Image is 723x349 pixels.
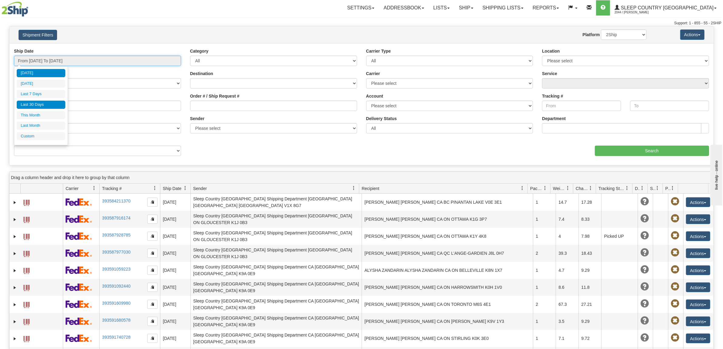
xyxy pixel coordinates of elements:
[66,283,92,291] img: 2 - FedEx Express®
[160,228,190,245] td: [DATE]
[533,228,556,245] td: 1
[530,185,543,192] span: Packages
[454,0,478,16] a: Ship
[640,265,649,274] span: Unknown
[193,185,207,192] span: Sender
[542,48,560,54] label: Location
[478,0,528,16] a: Shipping lists
[542,101,621,111] input: From
[12,268,18,274] a: Expand
[528,0,564,16] a: Reports
[630,101,709,111] input: To
[160,330,190,347] td: [DATE]
[190,116,204,122] label: Sender
[686,316,710,326] button: Actions
[362,245,533,262] td: [PERSON_NAME] [PERSON_NAME] CA QC L'ANGE-GARDIEN J8L 0H7
[578,211,601,228] td: 8.33
[563,183,573,193] a: Weight filter column settings
[362,262,533,279] td: ALYSHA ZANDARIN ALYSHA ZANDARIN CA ON BELLEVILLE K8N 1X7
[533,211,556,228] td: 1
[640,197,649,206] span: Unknown
[180,183,190,193] a: Ship Date filter column settings
[12,233,18,240] a: Expand
[12,216,18,223] a: Expand
[650,185,655,192] span: Shipment Issues
[553,185,566,192] span: Weight
[686,231,710,241] button: Actions
[517,183,527,193] a: Recipient filter column settings
[366,71,380,77] label: Carrier
[542,93,563,99] label: Tracking #
[379,0,429,16] a: Addressbook
[671,316,679,325] span: Pickup Not Assigned
[349,183,359,193] a: Sender filter column settings
[160,279,190,296] td: [DATE]
[23,333,29,343] a: Label
[160,194,190,211] td: [DATE]
[556,262,578,279] td: 4.7
[17,80,65,88] li: [DATE]
[147,249,158,258] button: Copy to clipboard
[5,5,56,10] div: live help - online
[671,265,679,274] span: Pickup Not Assigned
[578,245,601,262] td: 18.43
[578,194,601,211] td: 17.28
[665,185,670,192] span: Pickup Status
[601,228,638,245] td: Picked UP
[640,333,649,342] span: Unknown
[14,48,34,54] label: Ship Date
[610,0,721,16] a: Sleep Country [GEOGRAPHIC_DATA] 2044 / [PERSON_NAME]
[362,279,533,296] td: [PERSON_NAME] [PERSON_NAME] CA ON HARROWSMITH K0H 1V0
[190,228,362,245] td: Sleep Country [GEOGRAPHIC_DATA] Shipping Department [GEOGRAPHIC_DATA] ON GLOUCESTER K1J 0B3
[556,228,578,245] td: 4
[23,299,29,309] a: Label
[147,300,158,309] button: Copy to clipboard
[19,30,57,40] button: Shipment Filters
[671,214,679,223] span: Pickup Not Assigned
[66,198,92,206] img: 2 - FedEx Express®
[190,245,362,262] td: Sleep Country [GEOGRAPHIC_DATA] Shipping Department [GEOGRAPHIC_DATA] ON GLOUCESTER K1J 0B3
[556,194,578,211] td: 14.7
[23,197,29,207] a: Label
[533,279,556,296] td: 1
[66,249,92,257] img: 2 - FedEx Express®
[366,93,383,99] label: Account
[583,32,600,38] label: Platform
[17,122,65,130] li: Last Month
[615,9,660,16] span: 2044 / [PERSON_NAME]
[640,248,649,257] span: Unknown
[160,313,190,330] td: [DATE]
[671,299,679,308] span: Pickup Not Assigned
[578,262,601,279] td: 9.29
[102,233,130,237] a: 393587928785
[163,185,181,192] span: Ship Date
[622,183,632,193] a: Tracking Status filter column settings
[23,214,29,224] a: Label
[160,245,190,262] td: [DATE]
[2,2,28,17] img: logo2044.jpg
[147,232,158,241] button: Copy to clipboard
[542,71,557,77] label: Service
[12,319,18,325] a: Expand
[12,199,18,206] a: Expand
[556,245,578,262] td: 39.3
[533,262,556,279] td: 1
[533,330,556,347] td: 1
[362,228,533,245] td: [PERSON_NAME] [PERSON_NAME] CA ON OTTAWA K1Y 4K8
[595,146,709,156] input: Search
[362,211,533,228] td: [PERSON_NAME] [PERSON_NAME] CA ON OTTAWA K1G 3P7
[102,250,130,254] a: 393587977030
[12,302,18,308] a: Expand
[686,197,710,207] button: Actions
[366,116,397,122] label: Delivery Status
[12,336,18,342] a: Expand
[190,71,213,77] label: Destination
[150,183,160,193] a: Tracking # filter column settings
[556,296,578,313] td: 67.3
[66,317,92,325] img: 2 - FedEx Express®
[640,214,649,223] span: Unknown
[556,211,578,228] td: 7.4
[578,296,601,313] td: 27.21
[190,211,362,228] td: Sleep Country [GEOGRAPHIC_DATA] Shipping Department [GEOGRAPHIC_DATA] ON GLOUCESTER K1J 0B3
[640,231,649,240] span: Unknown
